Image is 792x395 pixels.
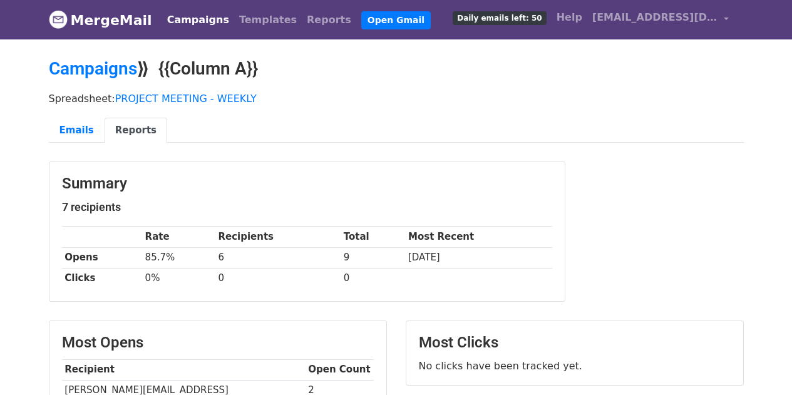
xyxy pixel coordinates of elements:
h3: Summary [62,175,552,193]
h3: Most Clicks [419,334,731,352]
span: Daily emails left: 50 [453,11,546,25]
img: MergeMail logo [49,10,68,29]
td: 85.7% [142,247,215,268]
th: Recipients [215,227,341,247]
th: Rate [142,227,215,247]
td: [DATE] [405,247,552,268]
a: Campaigns [49,58,137,79]
a: MergeMail [49,7,152,33]
a: Campaigns [162,8,234,33]
p: No clicks have been tracked yet. [419,359,731,372]
h3: Most Opens [62,334,374,352]
h5: 7 recipients [62,200,552,214]
th: Clicks [62,268,142,289]
a: Daily emails left: 50 [448,5,551,30]
p: Spreadsheet: [49,92,744,105]
td: 6 [215,247,341,268]
a: Help [552,5,587,30]
span: [EMAIL_ADDRESS][DOMAIN_NAME] [592,10,717,25]
a: Open Gmail [361,11,431,29]
a: [EMAIL_ADDRESS][DOMAIN_NAME] [587,5,734,34]
a: Reports [302,8,356,33]
th: Opens [62,247,142,268]
th: Most Recent [405,227,552,247]
th: Open Count [306,359,374,380]
td: 0% [142,268,215,289]
td: 0 [215,268,341,289]
a: Emails [49,118,105,143]
th: Recipient [62,359,306,380]
h2: ⟫ {{Column A}} [49,58,744,80]
td: 9 [341,247,405,268]
a: Templates [234,8,302,33]
th: Total [341,227,405,247]
a: PROJECT MEETING - WEEKLY [115,93,257,105]
a: Reports [105,118,167,143]
td: 0 [341,268,405,289]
